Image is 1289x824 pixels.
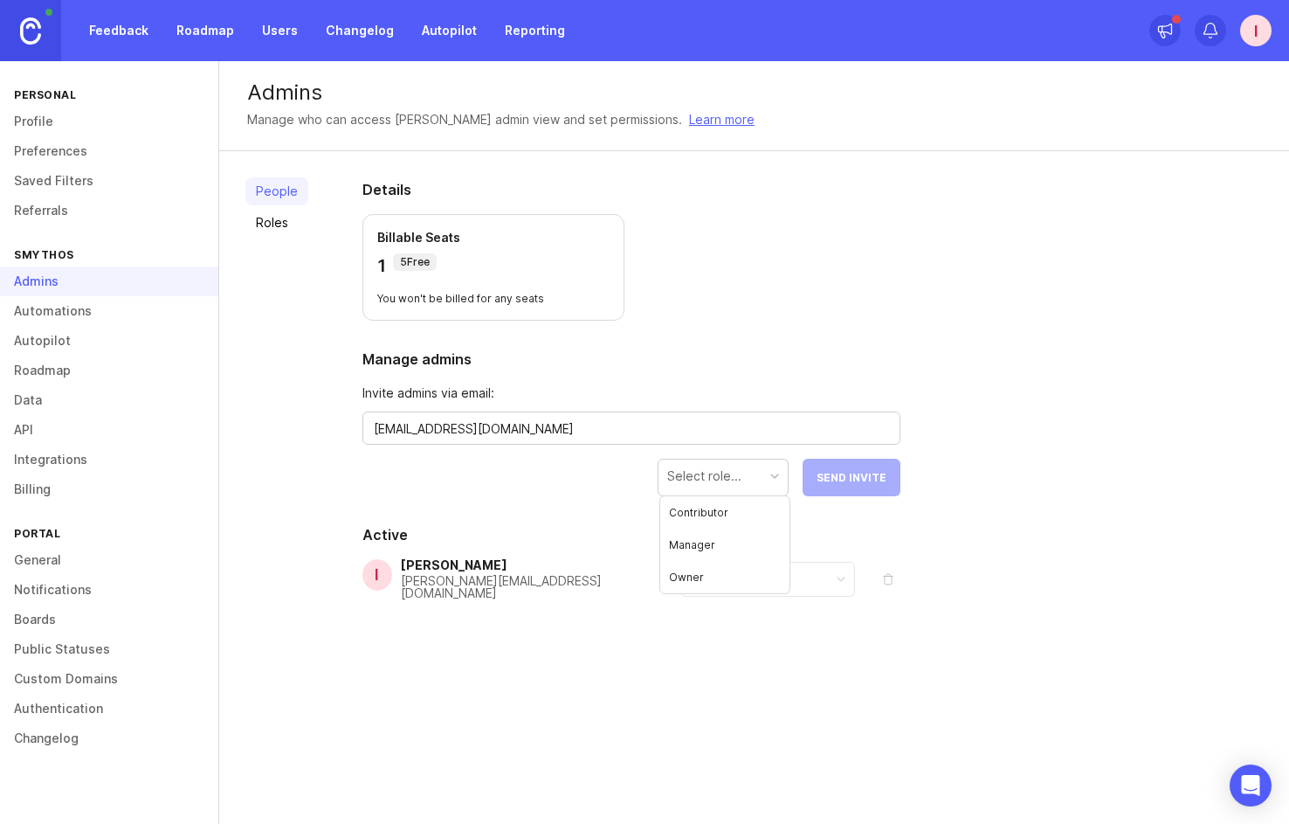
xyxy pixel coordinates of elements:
a: Feedback [79,15,159,46]
p: 5 Free [400,255,430,269]
a: Roadmap [166,15,245,46]
div: I [362,559,392,591]
img: Canny Home [20,17,41,45]
div: Contributor [660,496,789,529]
h2: Active [362,524,900,545]
h2: Details [362,179,900,200]
a: Users [252,15,308,46]
a: Reporting [494,15,576,46]
div: Manager [660,529,789,561]
p: Billable Seats [377,229,610,246]
div: Admins [247,82,1261,103]
button: remove [876,567,900,592]
a: Changelog [315,15,404,46]
p: 1 [377,253,386,278]
h2: Manage admins [362,349,900,370]
div: [PERSON_NAME][EMAIL_ADDRESS][DOMAIN_NAME] [401,575,680,599]
span: Invite admins via email: [362,384,900,403]
a: Autopilot [411,15,487,46]
a: Learn more [689,110,755,129]
a: Roles [245,209,308,237]
a: People [245,177,308,205]
div: Select role... [667,467,741,486]
div: Owner [660,561,789,593]
p: You won't be billed for any seats [377,292,610,306]
div: [PERSON_NAME] [401,559,680,571]
div: Open Intercom Messenger [1230,765,1272,807]
textarea: [EMAIL_ADDRESS][DOMAIN_NAME] [374,419,889,439]
div: Manage who can access [PERSON_NAME] admin view and set permissions. [247,110,682,129]
button: I [1240,15,1272,46]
